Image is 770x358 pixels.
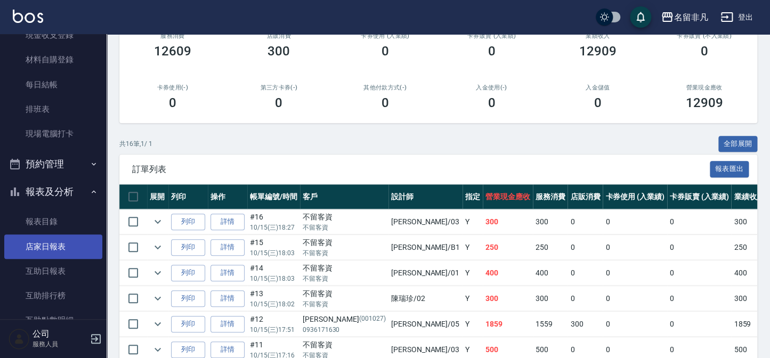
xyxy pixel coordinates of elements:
button: 報表匯出 [710,161,749,177]
td: 400 [483,261,533,286]
th: 業績收入 [731,184,766,209]
button: 全部展開 [718,136,758,152]
p: 10/15 (三) 18:03 [250,248,297,258]
td: 0 [667,312,732,337]
h3: 0 [594,95,602,110]
td: 400 [533,261,568,286]
a: 排班表 [4,97,102,121]
td: #13 [247,286,300,311]
th: 帳單編號/時間 [247,184,300,209]
td: 0 [603,235,667,260]
p: 10/15 (三) 17:51 [250,325,297,335]
button: 列印 [171,316,205,332]
a: 詳情 [210,239,245,256]
h2: 其他付款方式(-) [345,84,426,91]
td: Y [463,286,483,311]
div: 不留客資 [303,211,386,223]
div: 不留客資 [303,339,386,351]
td: 300 [533,209,568,234]
h3: 12609 [154,44,191,59]
button: expand row [150,239,166,255]
h2: 卡券使用 (入業績) [345,32,426,39]
h2: 營業現金應收 [664,84,745,91]
a: 材料自購登錄 [4,47,102,72]
td: 陳瑞珍 /02 [388,286,463,311]
h2: 入金使用(-) [451,84,532,91]
h3: 0 [382,44,389,59]
td: 250 [483,235,533,260]
h3: 0 [275,95,282,110]
p: 0936171630 [303,325,386,335]
th: 服務消費 [533,184,568,209]
h3: 12909 [685,95,723,110]
button: 列印 [171,214,205,230]
td: [PERSON_NAME] /B1 [388,235,463,260]
button: expand row [150,214,166,230]
div: 名留非凡 [674,11,708,24]
td: 1859 [731,312,766,337]
h3: 0 [700,44,708,59]
th: 店販消費 [568,184,603,209]
h2: 卡券販賣 (不入業績) [664,32,745,39]
td: [PERSON_NAME] /03 [388,209,463,234]
a: 店家日報表 [4,234,102,259]
a: 詳情 [210,290,245,307]
td: 0 [603,312,667,337]
button: expand row [150,316,166,332]
td: 0 [603,209,667,234]
h3: 0 [169,95,176,110]
td: 0 [667,235,732,260]
td: 1559 [533,312,568,337]
td: 300 [483,209,533,234]
p: 不留客資 [303,223,386,232]
button: 報表及分析 [4,178,102,206]
h2: 第三方卡券(-) [239,84,320,91]
th: 卡券販賣 (入業績) [667,184,732,209]
td: 250 [731,235,766,260]
a: 詳情 [210,341,245,358]
p: 不留客資 [303,299,386,309]
a: 詳情 [210,214,245,230]
h5: 公司 [33,329,87,339]
button: expand row [150,265,166,281]
h3: 0 [382,95,389,110]
td: 400 [731,261,766,286]
button: 列印 [171,265,205,281]
td: Y [463,209,483,234]
td: 0 [568,209,603,234]
td: 0 [568,261,603,286]
td: #15 [247,235,300,260]
h3: 0 [488,95,495,110]
td: 300 [533,286,568,311]
td: 300 [731,209,766,234]
div: 不留客資 [303,237,386,248]
p: 共 16 筆, 1 / 1 [119,139,152,149]
button: 列印 [171,290,205,307]
button: save [630,6,651,28]
h2: 卡券使用(-) [132,84,213,91]
th: 操作 [208,184,247,209]
td: 0 [667,261,732,286]
td: [PERSON_NAME] /05 [388,312,463,337]
button: 列印 [171,341,205,358]
a: 每日結帳 [4,72,102,97]
h2: 卡券販賣 (入業績) [451,32,532,39]
p: 10/15 (三) 18:27 [250,223,297,232]
td: 0 [603,286,667,311]
th: 設計師 [388,184,463,209]
p: 不留客資 [303,274,386,283]
button: expand row [150,341,166,357]
div: 不留客資 [303,263,386,274]
a: 互助點數明細 [4,308,102,332]
a: 現金收支登錄 [4,23,102,47]
img: Logo [13,10,43,23]
a: 報表匯出 [710,164,749,174]
td: 300 [568,312,603,337]
a: 現場電腦打卡 [4,121,102,146]
td: Y [463,312,483,337]
td: 0 [568,235,603,260]
button: 預約管理 [4,150,102,178]
button: 列印 [171,239,205,256]
td: 1859 [483,312,533,337]
div: [PERSON_NAME] [303,314,386,325]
